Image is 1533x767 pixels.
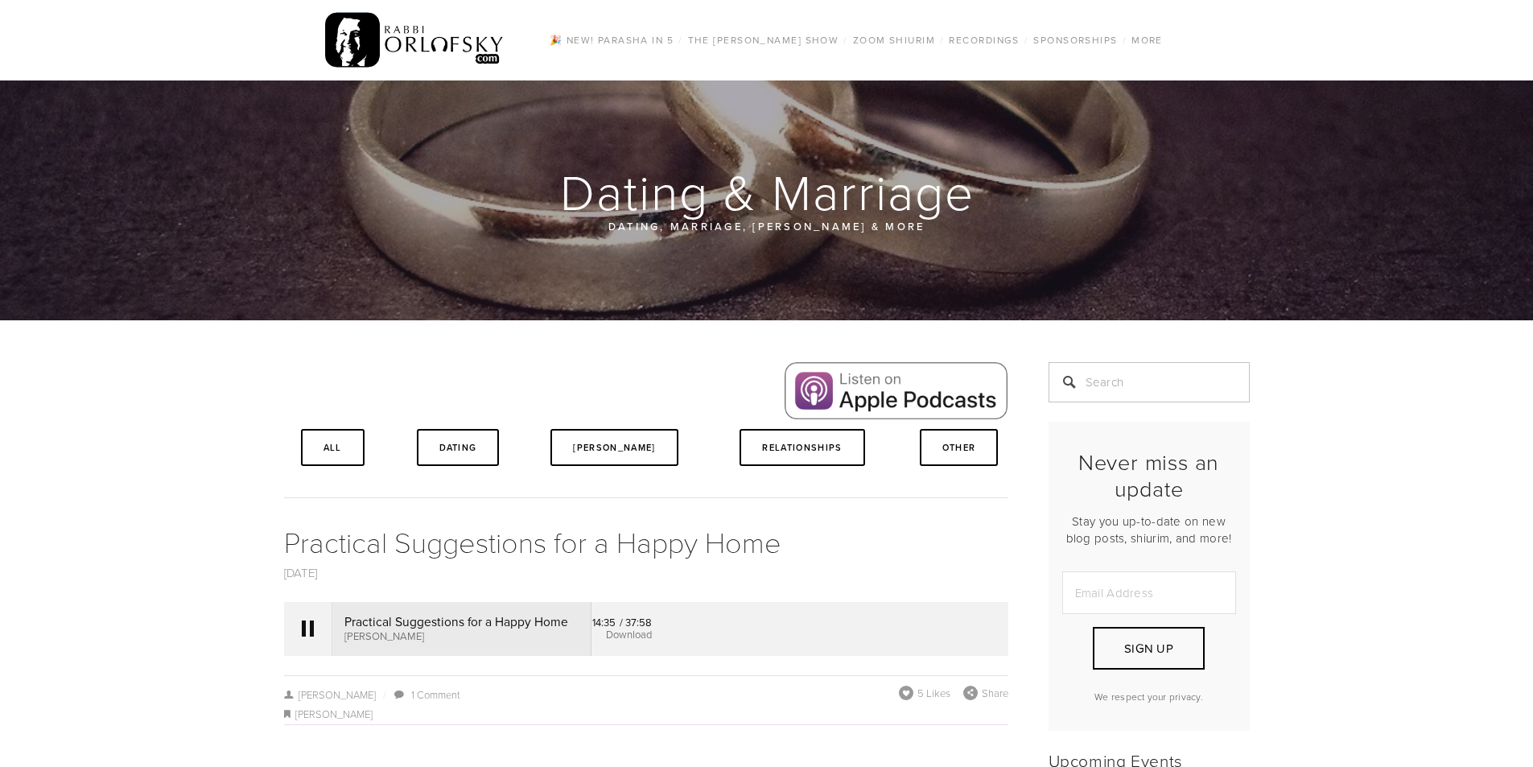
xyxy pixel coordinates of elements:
a: [PERSON_NAME] [295,707,373,721]
a: Dating [417,429,500,466]
p: We respect your privacy. [1062,690,1236,703]
a: Sponsorships [1028,30,1122,51]
span: / [678,33,682,47]
button: Sign Up [1093,627,1204,670]
span: / [940,33,944,47]
span: / [376,687,392,702]
a: [PERSON_NAME] [284,687,377,702]
span: Sign Up [1124,640,1173,657]
a: Recordings [944,30,1024,51]
span: 5 Likes [917,686,950,700]
p: Dating, Marriage, [PERSON_NAME] & More [381,217,1153,235]
p: Stay you up-to-date on new blog posts, shiurim, and more! [1062,513,1236,546]
a: The [PERSON_NAME] Show [683,30,844,51]
a: Relationships [740,429,864,466]
a: [DATE] [284,564,318,581]
a: All [301,429,365,466]
a: Practical Suggestions for a Happy Home [284,522,781,561]
a: 1 Comment [411,687,460,702]
a: More [1127,30,1168,51]
span: / [1123,33,1127,47]
span: / [1024,33,1028,47]
input: Email Address [1062,571,1236,614]
a: Download [606,627,652,641]
input: Search [1049,362,1250,402]
div: Share [963,686,1008,700]
a: 🎉 NEW! Parasha in 5 [545,30,678,51]
img: RabbiOrlofsky.com [325,9,505,72]
h2: Never miss an update [1062,449,1236,501]
h1: Dating & Marriage [284,166,1251,217]
a: Zoom Shiurim [848,30,940,51]
a: Other [920,429,999,466]
span: / [843,33,847,47]
a: [PERSON_NAME] [550,429,678,466]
